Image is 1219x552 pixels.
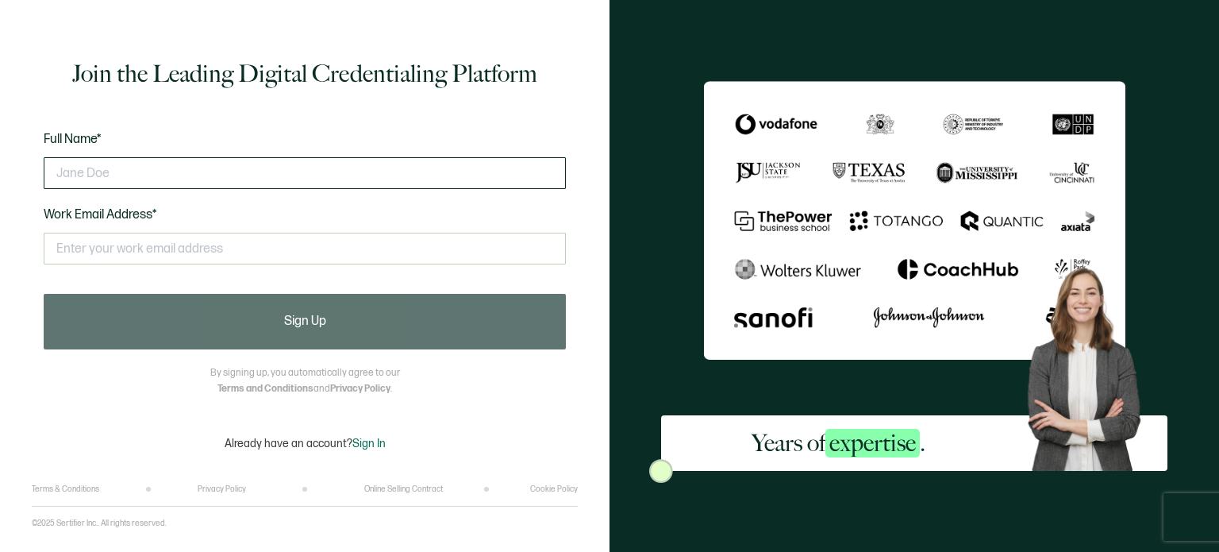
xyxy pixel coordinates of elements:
p: ©2025 Sertifier Inc.. All rights reserved. [32,519,167,528]
a: Privacy Policy [198,484,246,494]
span: Work Email Address* [44,207,157,222]
a: Terms and Conditions [217,383,313,395]
h2: Years of . [752,427,925,459]
h1: Join the Leading Digital Credentialing Platform [72,58,537,90]
img: Sertifier Signup - Years of <span class="strong-h">expertise</span>. [704,81,1125,359]
img: Sertifier Signup [649,459,673,483]
p: By signing up, you automatically agree to our and . [210,365,400,397]
a: Cookie Policy [530,484,578,494]
p: Already have an account? [225,437,386,450]
span: Sign In [352,437,386,450]
a: Online Selling Contract [364,484,443,494]
input: Jane Doe [44,157,566,189]
a: Terms & Conditions [32,484,99,494]
span: Full Name* [44,132,102,147]
img: Sertifier Signup - Years of <span class="strong-h">expertise</span>. Hero [1015,257,1167,470]
span: Sign Up [284,315,326,328]
input: Enter your work email address [44,233,566,264]
a: Privacy Policy [330,383,390,395]
span: expertise [825,429,920,457]
button: Sign Up [44,294,566,349]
